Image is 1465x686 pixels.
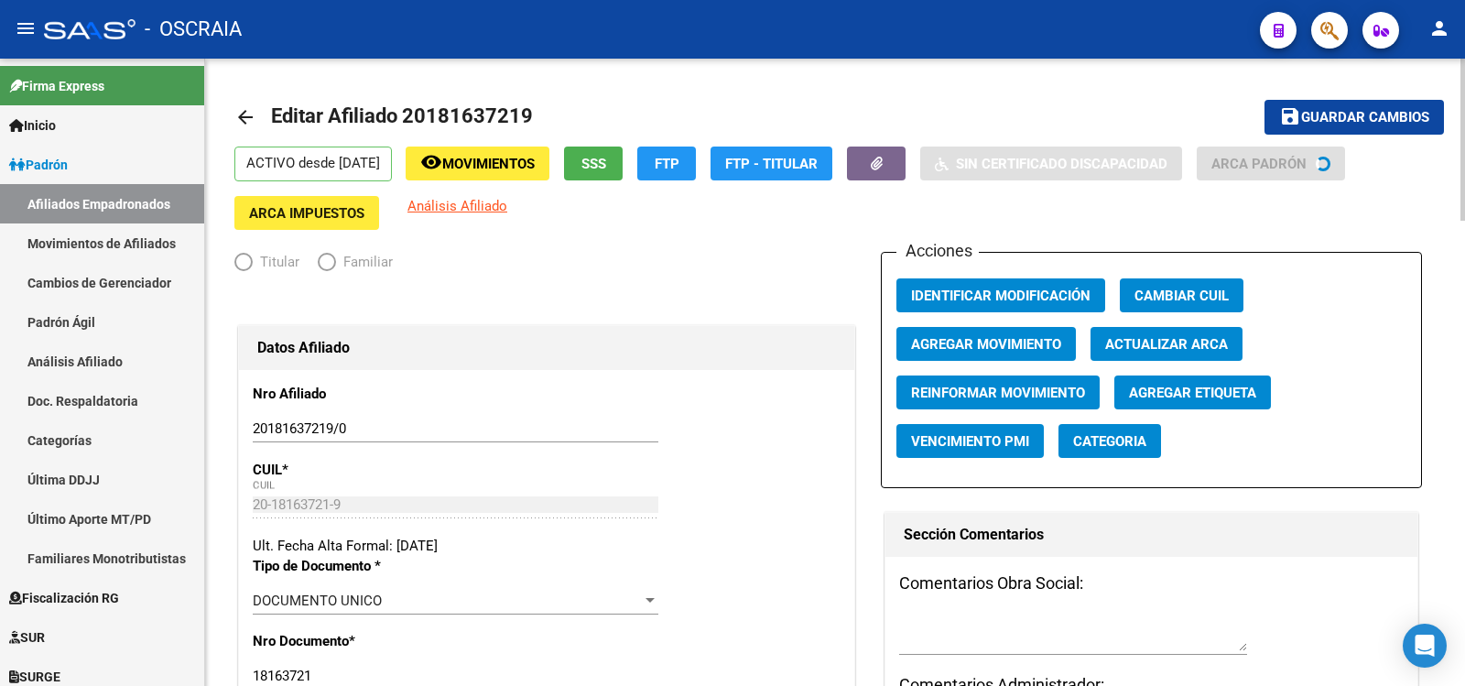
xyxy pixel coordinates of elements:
[420,151,442,173] mat-icon: remove_red_eye
[9,76,104,96] span: Firma Express
[9,588,119,608] span: Fiscalización RG
[9,627,45,648] span: SUR
[407,198,507,214] span: Análisis Afiliado
[896,238,979,264] h3: Acciones
[920,147,1182,180] button: Sin Certificado Discapacidad
[1105,336,1228,353] span: Actualizar ARCA
[637,147,696,180] button: FTP
[1129,385,1256,401] span: Agregar Etiqueta
[9,115,56,136] span: Inicio
[253,593,382,609] span: DOCUMENTO UNICO
[564,147,623,180] button: SSS
[271,104,533,127] span: Editar Afiliado 20181637219
[234,147,392,181] p: ACTIVO desde [DATE]
[1058,424,1161,458] button: Categoria
[1073,433,1146,450] span: Categoria
[1428,17,1450,39] mat-icon: person
[1197,147,1345,180] button: ARCA Padrón
[145,9,242,49] span: - OSCRAIA
[253,460,429,480] p: CUIL
[1211,156,1307,172] span: ARCA Padrón
[1114,376,1271,409] button: Agregar Etiqueta
[896,376,1100,409] button: Reinformar Movimiento
[336,252,393,272] span: Familiar
[406,147,549,180] button: Movimientos
[956,156,1167,172] span: Sin Certificado Discapacidad
[1264,100,1444,134] button: Guardar cambios
[711,147,832,180] button: FTP - Titular
[911,336,1061,353] span: Agregar Movimiento
[911,288,1091,304] span: Identificar Modificación
[249,205,364,222] span: ARCA Impuestos
[1120,278,1243,312] button: Cambiar CUIL
[253,631,429,651] p: Nro Documento
[1279,105,1301,127] mat-icon: save
[896,278,1105,312] button: Identificar Modificación
[15,17,37,39] mat-icon: menu
[896,327,1076,361] button: Agregar Movimiento
[234,257,411,274] mat-radio-group: Elija una opción
[234,196,379,230] button: ARCA Impuestos
[899,571,1403,596] h3: Comentarios Obra Social:
[442,156,535,172] span: Movimientos
[253,536,841,556] div: Ult. Fecha Alta Formal: [DATE]
[911,433,1029,450] span: Vencimiento PMI
[257,333,836,363] h1: Datos Afiliado
[581,156,606,172] span: SSS
[911,385,1085,401] span: Reinformar Movimiento
[896,424,1044,458] button: Vencimiento PMI
[1134,288,1229,304] span: Cambiar CUIL
[655,156,679,172] span: FTP
[253,384,429,404] p: Nro Afiliado
[1301,110,1429,126] span: Guardar cambios
[904,520,1398,550] h1: Sección Comentarios
[9,155,68,175] span: Padrón
[725,156,818,172] span: FTP - Titular
[1091,327,1243,361] button: Actualizar ARCA
[253,252,299,272] span: Titular
[253,556,429,576] p: Tipo de Documento *
[1403,624,1447,668] div: Open Intercom Messenger
[234,106,256,128] mat-icon: arrow_back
